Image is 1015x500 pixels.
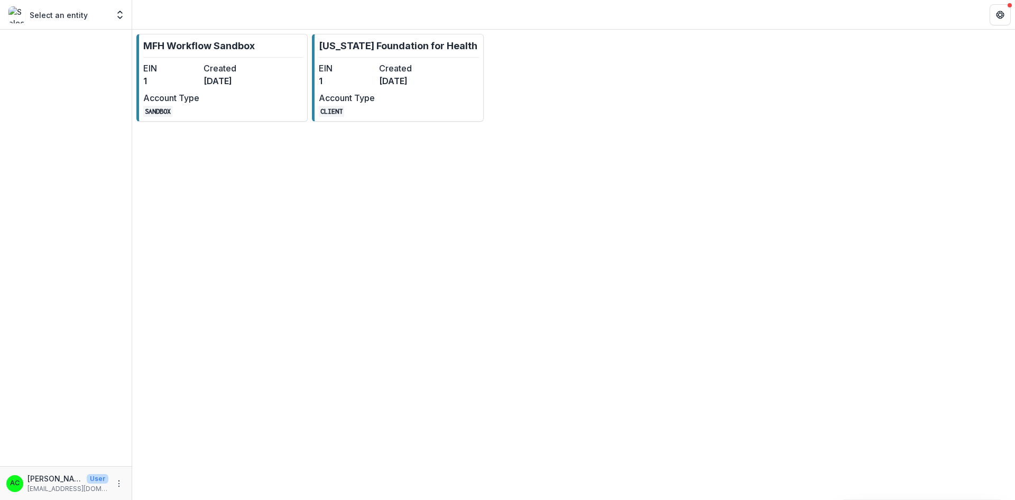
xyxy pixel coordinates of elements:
button: Get Help [990,4,1011,25]
dd: [DATE] [379,75,435,87]
dt: Account Type [319,92,375,104]
dt: EIN [143,62,199,75]
dt: EIN [319,62,375,75]
dt: Account Type [143,92,199,104]
a: MFH Workflow SandboxEIN1Created[DATE]Account TypeSANDBOX [136,34,308,122]
button: More [113,477,125,490]
button: Open entity switcher [113,4,127,25]
p: [US_STATE] Foundation for Health [319,39,477,53]
div: Alyssa Curran [10,480,20,487]
a: [US_STATE] Foundation for HealthEIN1Created[DATE]Account TypeCLIENT [312,34,483,122]
dt: Created [204,62,260,75]
dt: Created [379,62,435,75]
dd: [DATE] [204,75,260,87]
p: [PERSON_NAME] [27,473,82,484]
p: [EMAIL_ADDRESS][DOMAIN_NAME] [27,484,108,494]
img: Select an entity [8,6,25,23]
p: Select an entity [30,10,88,21]
p: MFH Workflow Sandbox [143,39,255,53]
dd: 1 [143,75,199,87]
p: User [87,474,108,484]
code: CLIENT [319,106,344,117]
dd: 1 [319,75,375,87]
code: SANDBOX [143,106,172,117]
